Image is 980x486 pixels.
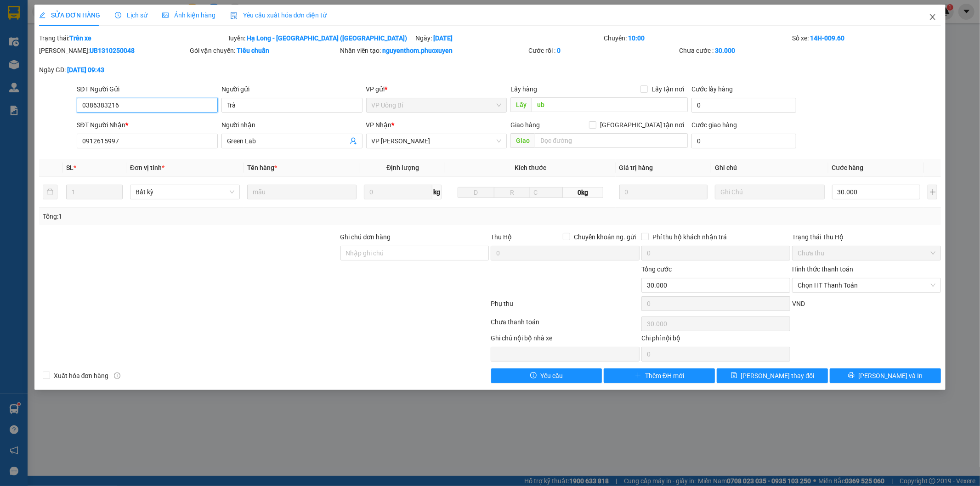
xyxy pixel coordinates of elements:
[190,45,339,56] div: Gói vận chuyển:
[563,187,603,198] span: 0kg
[227,33,415,43] div: Tuyến:
[530,187,563,198] input: C
[535,133,688,148] input: Dọc đường
[366,121,392,129] span: VP Nhận
[792,300,805,307] span: VND
[340,45,527,56] div: Nhân viên tạo:
[510,85,537,93] span: Lấy hàng
[494,187,531,198] input: R
[832,164,864,171] span: Cước hàng
[432,185,442,199] span: kg
[929,13,936,21] span: close
[372,134,502,148] span: VP Minh Khai
[115,12,121,18] span: clock-circle
[792,266,853,273] label: Hình thức thanh toán
[115,11,147,19] span: Lịch sử
[136,185,234,199] span: Bất kỳ
[415,33,603,43] div: Ngày:
[604,368,715,383] button: plusThêm ĐH mới
[603,33,791,43] div: Chuyến:
[848,372,855,379] span: printer
[19,43,92,59] strong: 0888 827 827 - 0848 827 827
[230,11,327,19] span: Yêu cầu xuất hóa đơn điện tử
[649,232,731,242] span: Phí thu hộ khách nhận trả
[247,164,277,171] span: Tên hàng
[230,12,238,19] img: icon
[557,47,561,54] b: 0
[645,371,684,381] span: Thêm ĐH mới
[731,372,737,379] span: save
[510,97,532,112] span: Lấy
[628,34,645,42] b: 10:00
[491,233,512,241] span: Thu Hộ
[247,185,357,199] input: VD: Bàn, Ghế
[619,185,708,199] input: 0
[530,372,537,379] span: exclamation-circle
[532,97,688,112] input: Dọc đường
[39,45,188,56] div: [PERSON_NAME]:
[340,233,391,241] label: Ghi chú đơn hàng
[366,84,507,94] div: VP gửi
[491,333,640,347] div: Ghi chú nội bộ nhà xe
[635,372,641,379] span: plus
[247,34,408,42] b: Hạ Long - [GEOGRAPHIC_DATA] ([GEOGRAPHIC_DATA])
[715,47,735,54] b: 30.000
[741,371,815,381] span: [PERSON_NAME] thay đổi
[920,5,946,30] button: Close
[515,164,546,171] span: Kích thước
[69,34,91,42] b: Trên xe
[858,371,923,381] span: [PERSON_NAME] và In
[350,137,357,145] span: user-add
[221,120,363,130] div: Người nhận
[66,164,74,171] span: SL
[641,333,790,347] div: Chi phí nội bộ
[50,371,113,381] span: Xuất hóa đơn hàng
[383,47,453,54] b: nguyenthom.phucxuyen
[340,246,489,260] input: Ghi chú đơn hàng
[540,371,563,381] span: Yêu cầu
[691,134,796,148] input: Cước giao hàng
[830,368,941,383] button: printer[PERSON_NAME] và In
[43,185,57,199] button: delete
[162,11,215,19] span: Ảnh kiện hàng
[928,185,938,199] button: plus
[715,185,825,199] input: Ghi Chú
[798,246,935,260] span: Chưa thu
[10,5,86,24] strong: Công ty TNHH Phúc Xuyên
[792,232,941,242] div: Trạng thái Thu Hộ
[510,133,535,148] span: Giao
[641,266,672,273] span: Tổng cước
[5,35,92,51] strong: 024 3236 3236 -
[372,98,502,112] span: VP Uông Bí
[791,33,942,43] div: Số xe:
[8,62,88,86] span: Gửi hàng Hạ Long: Hotline:
[43,211,378,221] div: Tổng: 1
[77,84,218,94] div: SĐT Người Gửi
[717,368,828,383] button: save[PERSON_NAME] thay đổi
[490,317,641,333] div: Chưa thanh toán
[162,12,169,18] span: picture
[691,98,796,113] input: Cước lấy hàng
[130,164,164,171] span: Đơn vị tính
[39,65,188,75] div: Ngày GD:
[570,232,640,242] span: Chuyển khoản ng. gửi
[510,121,540,129] span: Giao hàng
[38,33,227,43] div: Trạng thái:
[386,164,419,171] span: Định lượng
[691,121,737,129] label: Cước giao hàng
[490,299,641,315] div: Phụ thu
[596,120,688,130] span: [GEOGRAPHIC_DATA] tận nơi
[711,159,828,177] th: Ghi chú
[77,120,218,130] div: SĐT Người Nhận
[67,66,104,73] b: [DATE] 09:43
[528,45,677,56] div: Cước rồi :
[434,34,453,42] b: [DATE]
[39,11,100,19] span: SỬA ĐƠN HÀNG
[679,45,828,56] div: Chưa cước :
[458,187,494,198] input: D
[4,27,92,59] span: Gửi hàng [GEOGRAPHIC_DATA]: Hotline:
[39,12,45,18] span: edit
[691,85,733,93] label: Cước lấy hàng
[619,164,653,171] span: Giá trị hàng
[237,47,269,54] b: Tiêu chuẩn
